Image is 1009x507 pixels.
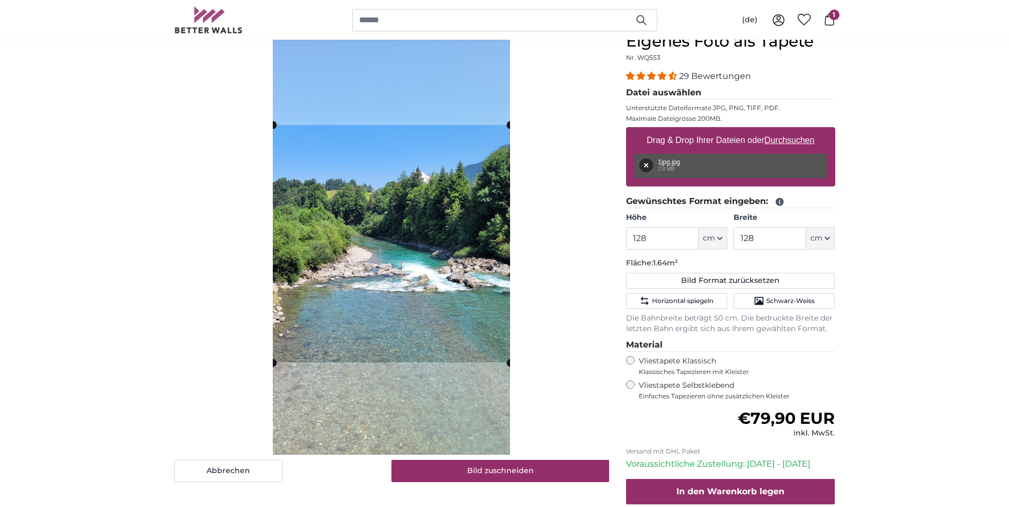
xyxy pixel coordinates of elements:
[639,356,826,376] label: Vliestapete Klassisch
[738,408,835,428] span: €79,90 EUR
[676,486,784,496] span: In den Warenkorb legen
[734,11,766,30] button: (de)
[626,86,835,100] legend: Datei auswählen
[626,104,835,112] p: Unterstützte Dateiformate JPG, PNG, TIFF, PDF.
[766,297,815,305] span: Schwarz-Weiss
[626,195,835,208] legend: Gewünschtes Format eingeben:
[626,339,835,352] legend: Material
[174,6,243,33] img: Betterwalls
[626,458,835,470] p: Voraussichtliche Zustellung: [DATE] - [DATE]
[626,293,727,309] button: Horizontal spiegeln
[642,130,819,151] label: Drag & Drop Ihrer Dateien oder
[626,32,835,51] h1: Eigenes Foto als Tapete
[626,71,679,81] span: 4.34 stars
[703,233,715,244] span: cm
[626,54,660,61] span: Nr. WQ553
[810,233,823,244] span: cm
[626,212,727,223] label: Höhe
[639,392,835,401] span: Einfaches Tapezieren ohne zusätzlichen Kleister
[626,313,835,334] p: Die Bahnbreite beträgt 50 cm. Die bedruckte Breite der letzten Bahn ergibt sich aus Ihrem gewählt...
[738,428,835,439] div: inkl. MwSt.
[764,136,814,145] u: Durchsuchen
[626,114,835,123] p: Maximale Dateigrösse 200MB.
[626,447,835,456] p: Versand mit DHL Paket
[639,368,826,376] span: Klassisches Tapezieren mit Kleister
[699,227,727,250] button: cm
[626,258,835,269] p: Fläche:
[626,273,835,289] button: Bild Format zurücksetzen
[639,380,835,401] label: Vliestapete Selbstklebend
[806,227,835,250] button: cm
[653,258,678,268] span: 1.64m²
[626,479,835,504] button: In den Warenkorb legen
[829,10,840,20] span: 1
[174,460,283,482] button: Abbrechen
[734,212,835,223] label: Breite
[679,71,751,81] span: 29 Bewertungen
[652,297,713,305] span: Horizontal spiegeln
[734,293,835,309] button: Schwarz-Weiss
[391,460,609,482] button: Bild zuschneiden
